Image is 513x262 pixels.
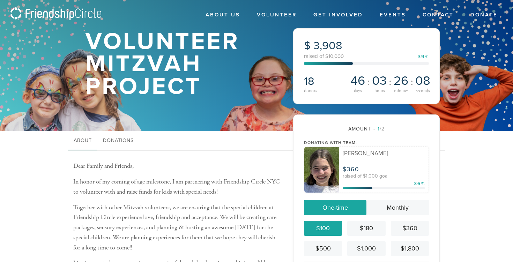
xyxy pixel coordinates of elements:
[351,75,365,87] span: 46
[97,131,139,151] a: Donations
[347,166,359,173] span: 360
[307,244,339,253] div: $500
[343,174,425,179] div: raised of $1,000 goal
[347,241,385,256] a: $1,000
[343,166,347,173] span: $
[465,8,503,22] a: Donate
[313,39,342,52] span: 3,908
[68,131,97,151] a: About
[367,76,370,88] span: :
[410,76,413,88] span: :
[394,75,408,87] span: 26
[350,244,382,253] div: $1,000
[350,224,382,233] div: $180
[304,125,429,133] div: Amount
[85,30,270,98] h1: Volunteer Mitzvah Project
[304,88,347,93] div: donors
[394,224,426,233] div: $360
[373,126,385,132] span: /2
[394,89,408,93] span: minutes
[374,89,385,93] span: hours
[73,203,283,253] p: Together with other Mitzvah volunteers, we are ensuring that the special children at Friendship C...
[304,221,342,236] a: $100
[73,177,283,197] p: In honor of my coming of age milestone, I am partnering with Friendship Circle NYC to volunteer w...
[304,200,366,215] a: One-time
[394,244,426,253] div: $1,800
[417,8,459,22] a: Contact
[200,8,245,22] a: About Us
[347,221,385,236] a: $180
[372,75,387,87] span: 03
[378,126,380,132] span: 1
[343,150,425,156] div: [PERSON_NAME]
[391,241,429,256] a: $1,800
[307,224,339,233] div: $100
[374,8,411,22] a: Events
[304,39,311,52] span: $
[304,147,339,192] img: file
[366,200,429,215] a: Monthly
[10,7,101,21] img: logo_fc.png
[414,180,425,187] div: 36%
[415,75,430,87] span: 08
[391,221,429,236] a: $360
[389,76,392,88] span: :
[252,8,302,22] a: Volunteer
[308,8,368,22] a: Get Involved
[304,140,429,146] div: Donating with team:
[354,89,362,93] span: days
[416,89,430,93] span: seconds
[73,161,283,171] p: Dear Family and Friends,
[304,54,429,59] div: raised of $10,000
[304,241,342,256] a: $500
[418,54,429,59] div: 39%
[304,75,347,88] h2: 18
